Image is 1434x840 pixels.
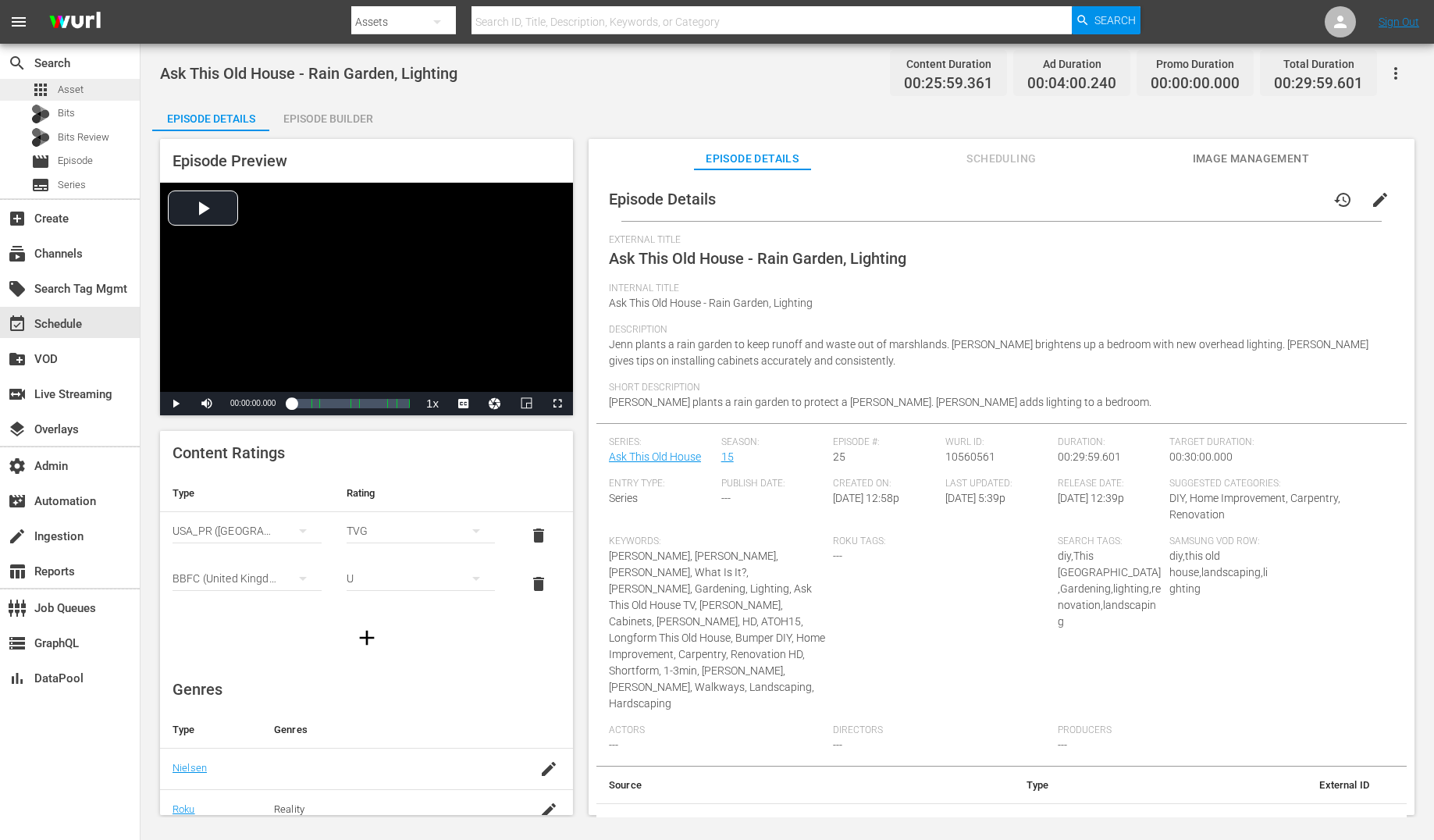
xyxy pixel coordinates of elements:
[1274,75,1363,93] span: 00:29:59.601
[1379,16,1419,28] a: Sign Out
[596,767,888,804] th: Source
[1169,450,1233,463] span: 00:30:00.000
[1192,149,1309,169] span: Image Management
[8,669,27,688] span: DataPool
[37,4,112,41] img: ans4CAIJ8jUAAAAAAAAAAAAAAAAAAAAAAAAgQb4GAAAAAAAAAAAAAAAAAAAAAAAAJMjXAAAAAAAAAAAAAAAAAAAAAAAAgAT5G...
[833,536,1049,548] span: Roku Tags:
[529,526,548,545] span: delete
[160,183,573,415] div: Video Player
[262,711,525,749] th: Genres
[833,450,845,463] span: 25
[8,599,27,618] span: Job Queues
[609,234,1386,247] span: External Title
[520,565,557,603] button: delete
[1371,190,1390,209] span: edit
[1151,53,1240,75] div: Promo Duration
[694,149,811,169] span: Episode Details
[31,105,50,123] div: Bits
[8,350,27,368] span: VOD
[609,492,638,504] span: Series
[609,724,825,737] span: Actors
[152,100,269,131] button: Episode Details
[943,149,1060,169] span: Scheduling
[8,244,27,263] span: Channels
[230,399,276,408] span: 00:00:00.000
[511,392,542,415] button: Picture-in-Picture
[347,509,496,553] div: TVG
[160,711,262,749] th: Type
[609,550,825,710] span: [PERSON_NAME], [PERSON_NAME], [PERSON_NAME], What Is It?, [PERSON_NAME], Gardening, Lighting, Ask...
[269,100,386,131] button: Episode Builder
[945,450,995,463] span: 10560561
[529,575,548,593] span: delete
[1058,492,1124,504] span: [DATE] 12:39p
[1058,478,1162,490] span: Release Date:
[173,509,322,553] div: USA_PR ([GEOGRAPHIC_DATA] ([GEOGRAPHIC_DATA]))
[58,82,84,98] span: Asset
[1274,53,1363,75] div: Total Duration
[609,324,1386,336] span: Description
[833,436,938,449] span: Episode #:
[609,436,713,449] span: Series:
[609,283,1386,295] span: Internal Title
[8,209,27,228] span: Create
[8,315,27,333] span: Schedule
[58,130,109,145] span: Bits Review
[58,153,93,169] span: Episode
[173,803,195,815] a: Roku
[945,478,1050,490] span: Last Updated:
[291,399,409,408] div: Progress Bar
[721,478,826,490] span: Publish Date:
[1169,550,1268,595] span: diy,this old house,landscaping,lighting
[1072,6,1140,34] button: Search
[609,396,1151,408] span: [PERSON_NAME] plants a rain garden to protect a [PERSON_NAME]. [PERSON_NAME] adds lighting to a b...
[417,392,448,415] button: Playback Rate
[904,75,993,93] span: 00:25:59.361
[8,279,27,298] span: Search Tag Mgmt
[1027,53,1116,75] div: Ad Duration
[721,450,734,463] a: 15
[609,249,906,268] span: Ask This Old House - Rain Garden, Lighting
[173,443,285,462] span: Content Ratings
[609,536,825,548] span: Keywords:
[479,392,511,415] button: Jump To Time
[1061,767,1382,804] th: External ID
[8,527,27,546] span: Ingestion
[347,557,496,600] div: U
[1324,181,1361,219] button: history
[1058,550,1161,628] span: diy,This [GEOGRAPHIC_DATA],Gardening,lighting,renovation,landscaping
[8,385,27,404] span: Live Streaming
[542,392,573,415] button: Fullscreen
[1169,492,1340,521] span: DIY, Home Improvement, Carpentry, Renovation
[152,100,269,137] div: Episode Details
[173,762,207,774] a: Nielsen
[609,450,701,463] a: Ask This Old House
[8,562,27,581] span: Reports
[8,634,27,653] span: GraphQL
[833,492,899,504] span: [DATE] 12:58p
[8,420,27,439] span: Overlays
[1058,436,1162,449] span: Duration:
[609,382,1386,394] span: Short Description
[173,680,222,699] span: Genres
[721,436,826,449] span: Season:
[160,475,573,608] table: simple table
[448,392,479,415] button: Captions
[609,338,1368,367] span: Jenn plants a rain garden to keep runoff and waste out of marshlands. [PERSON_NAME] brightens up ...
[1169,536,1274,548] span: Samsung VOD Row:
[945,492,1005,504] span: [DATE] 5:39p
[9,12,28,31] span: menu
[520,517,557,554] button: delete
[160,64,457,83] span: Ask This Old House - Rain Garden, Lighting
[1361,181,1399,219] button: edit
[609,297,813,309] span: Ask This Old House - Rain Garden, Lighting
[1094,6,1136,34] span: Search
[1169,478,1386,490] span: Suggested Categories:
[58,177,86,193] span: Series
[833,724,1049,737] span: Directors
[1058,536,1162,548] span: Search Tags:
[31,152,50,171] span: Episode
[609,478,713,490] span: Entry Type:
[945,436,1050,449] span: Wurl ID:
[609,739,618,751] span: ---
